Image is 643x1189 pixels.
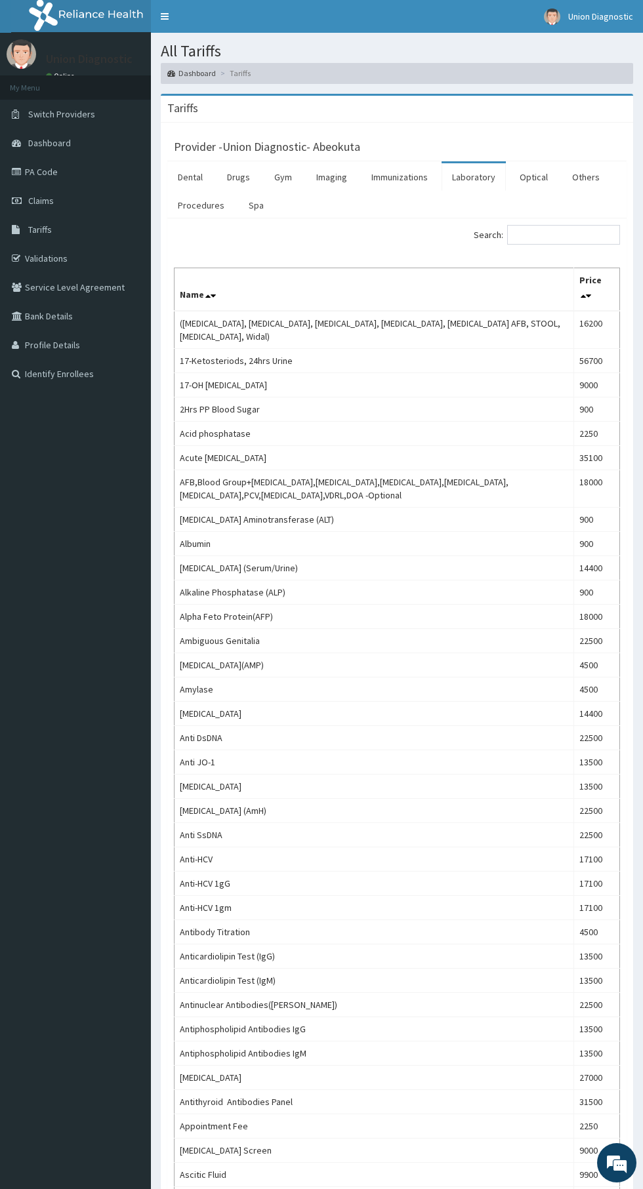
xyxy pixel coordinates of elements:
[175,701,574,725] td: [MEDICAL_DATA]
[573,1162,619,1186] td: 9900
[573,677,619,701] td: 4500
[175,1114,574,1138] td: Appointment Fee
[28,108,95,120] span: Switch Providers
[573,555,619,580] td: 14400
[175,373,574,397] td: 17-OH [MEDICAL_DATA]
[175,421,574,445] td: Acid phosphatase
[573,895,619,919] td: 17100
[175,822,574,847] td: Anti SsDNA
[544,9,560,25] img: User Image
[474,225,620,245] label: Search:
[573,847,619,871] td: 17100
[7,39,36,69] img: User Image
[573,507,619,531] td: 900
[175,311,574,349] td: ([MEDICAL_DATA], [MEDICAL_DATA], [MEDICAL_DATA], [MEDICAL_DATA], [MEDICAL_DATA] AFB, STOOL, [MEDI...
[562,163,610,191] a: Others
[46,71,77,81] a: Online
[573,822,619,847] td: 22500
[175,1089,574,1114] td: Antithyroid Antibodies Panel
[175,1162,574,1186] td: Ascitic Fluid
[175,268,574,311] th: Name
[573,1089,619,1114] td: 31500
[573,311,619,349] td: 16200
[573,373,619,397] td: 9000
[507,225,620,245] input: Search:
[573,944,619,968] td: 13500
[573,1017,619,1041] td: 13500
[175,580,574,604] td: Alkaline Phosphatase (ALP)
[306,163,358,191] a: Imaging
[167,191,235,219] a: Procedures
[573,798,619,822] td: 22500
[175,348,574,373] td: 17-Ketosteriods, 24hrs Urine
[46,53,133,65] p: Union Diagnostic
[167,68,216,79] a: Dashboard
[174,141,360,153] h3: Provider - Union Diagnostic- Abeokuta
[175,919,574,944] td: Antibody Titration
[573,701,619,725] td: 14400
[175,628,574,653] td: Ambiguous Genitalia
[509,163,558,191] a: Optical
[573,968,619,992] td: 13500
[28,137,71,149] span: Dashboard
[573,445,619,470] td: 35100
[238,191,274,219] a: Spa
[175,397,574,421] td: 2Hrs PP Blood Sugar
[167,163,213,191] a: Dental
[175,1017,574,1041] td: Antiphospholipid Antibodies IgG
[573,397,619,421] td: 900
[573,774,619,798] td: 13500
[175,944,574,968] td: Anticardiolipin Test (IgG)
[175,725,574,750] td: Anti DsDNA
[167,102,198,114] h3: Tariffs
[217,163,260,191] a: Drugs
[175,992,574,1017] td: Antinuclear Antibodies([PERSON_NAME])
[175,1065,574,1089] td: [MEDICAL_DATA]
[573,1065,619,1089] td: 27000
[28,195,54,207] span: Claims
[175,445,574,470] td: Acute [MEDICAL_DATA]
[175,677,574,701] td: Amylase
[175,1138,574,1162] td: [MEDICAL_DATA] Screen
[175,847,574,871] td: Anti-HCV
[175,531,574,555] td: Albumin
[573,470,619,507] td: 18000
[264,163,302,191] a: Gym
[573,580,619,604] td: 900
[175,653,574,677] td: [MEDICAL_DATA](AMP)
[573,725,619,750] td: 22500
[175,895,574,919] td: Anti-HCV 1gm
[573,628,619,653] td: 22500
[573,1138,619,1162] td: 9000
[175,507,574,531] td: [MEDICAL_DATA] Aminotransferase (ALT)
[573,992,619,1017] td: 22500
[573,348,619,373] td: 56700
[573,531,619,555] td: 900
[175,604,574,628] td: Alpha Feto Protein(AFP)
[573,653,619,677] td: 4500
[161,43,633,60] h1: All Tariffs
[175,774,574,798] td: [MEDICAL_DATA]
[573,1114,619,1138] td: 2250
[573,604,619,628] td: 18000
[175,871,574,895] td: Anti-HCV 1gG
[217,68,251,79] li: Tariffs
[175,750,574,774] td: Anti JO-1
[361,163,438,191] a: Immunizations
[28,224,52,235] span: Tariffs
[175,470,574,507] td: AFB,Blood Group+[MEDICAL_DATA],[MEDICAL_DATA],[MEDICAL_DATA],[MEDICAL_DATA], [MEDICAL_DATA],PCV,[...
[573,919,619,944] td: 4500
[175,968,574,992] td: Anticardiolipin Test (IgM)
[573,421,619,445] td: 2250
[175,555,574,580] td: [MEDICAL_DATA] (Serum/Urine)
[442,163,506,191] a: Laboratory
[573,1041,619,1065] td: 13500
[175,798,574,822] td: [MEDICAL_DATA] (AmH)
[573,871,619,895] td: 17100
[175,1041,574,1065] td: Antiphospholipid Antibodies IgM
[573,750,619,774] td: 13500
[568,10,633,22] span: Union Diagnostic
[573,268,619,311] th: Price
